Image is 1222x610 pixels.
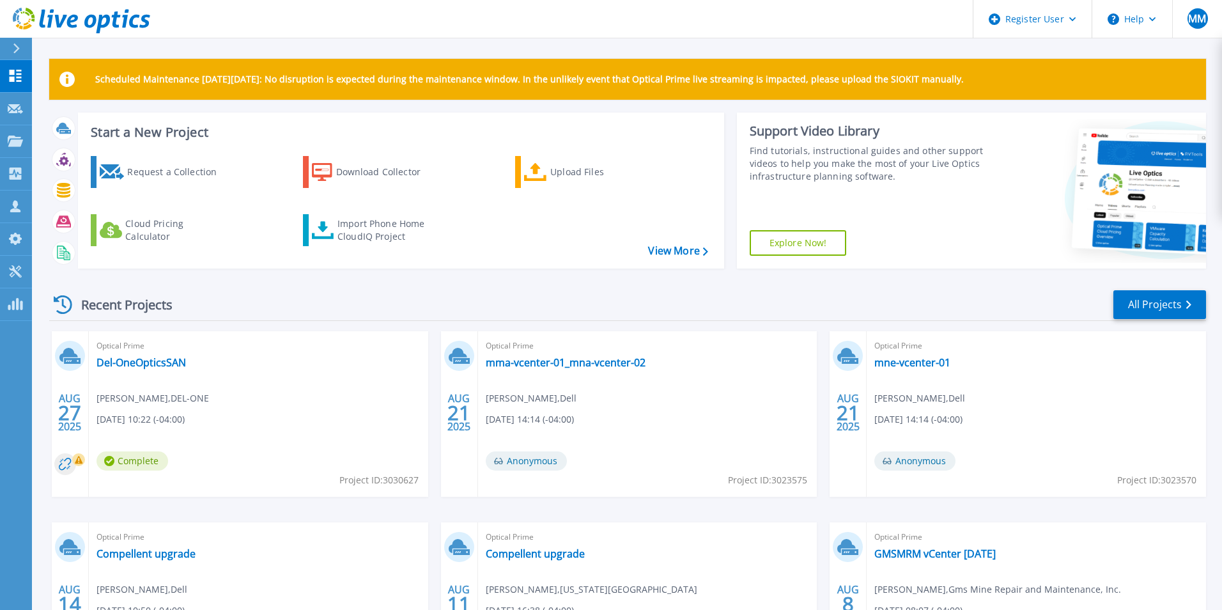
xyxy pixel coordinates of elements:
[339,473,419,487] span: Project ID: 3030627
[336,159,438,185] div: Download Collector
[515,156,658,188] a: Upload Files
[97,530,421,544] span: Optical Prime
[447,389,471,436] div: AUG 2025
[337,217,437,243] div: Import Phone Home CloudIQ Project
[728,473,807,487] span: Project ID: 3023575
[58,407,81,418] span: 27
[97,451,168,471] span: Complete
[837,407,860,418] span: 21
[58,389,82,436] div: AUG 2025
[125,217,228,243] div: Cloud Pricing Calculator
[874,451,955,471] span: Anonymous
[550,159,653,185] div: Upload Files
[97,339,421,353] span: Optical Prime
[874,530,1198,544] span: Optical Prime
[486,530,810,544] span: Optical Prime
[874,547,996,560] a: GMSMRM vCenter [DATE]
[91,125,708,139] h3: Start a New Project
[97,547,196,560] a: Compellent upgrade
[1113,290,1206,319] a: All Projects
[750,145,989,183] div: Find tutorials, instructional guides and other support videos to help you make the most of your L...
[97,391,209,405] span: [PERSON_NAME] , DEL-ONE
[127,159,229,185] div: Request a Collection
[486,356,646,369] a: mma-vcenter-01_mna-vcenter-02
[486,583,697,597] span: [PERSON_NAME] , [US_STATE][GEOGRAPHIC_DATA]
[874,583,1121,597] span: [PERSON_NAME] , Gms Mine Repair and Maintenance, Inc.
[1117,473,1196,487] span: Project ID: 3023570
[836,389,860,436] div: AUG 2025
[95,74,964,84] p: Scheduled Maintenance [DATE][DATE]: No disruption is expected during the maintenance window. In t...
[750,123,989,139] div: Support Video Library
[97,412,185,426] span: [DATE] 10:22 (-04:00)
[486,451,567,471] span: Anonymous
[486,412,574,426] span: [DATE] 14:14 (-04:00)
[447,598,470,609] span: 11
[486,547,585,560] a: Compellent upgrade
[49,289,190,320] div: Recent Projects
[486,339,810,353] span: Optical Prime
[486,391,576,405] span: [PERSON_NAME] , Dell
[91,214,233,246] a: Cloud Pricing Calculator
[303,156,445,188] a: Download Collector
[91,156,233,188] a: Request a Collection
[97,583,187,597] span: [PERSON_NAME] , Dell
[1188,13,1206,24] span: MM
[648,245,708,257] a: View More
[874,339,1198,353] span: Optical Prime
[874,356,950,369] a: mne-vcenter-01
[97,356,186,369] a: Del-OneOpticsSAN
[874,391,965,405] span: [PERSON_NAME] , Dell
[842,598,854,609] span: 8
[447,407,470,418] span: 21
[750,230,847,256] a: Explore Now!
[874,412,963,426] span: [DATE] 14:14 (-04:00)
[58,598,81,609] span: 14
